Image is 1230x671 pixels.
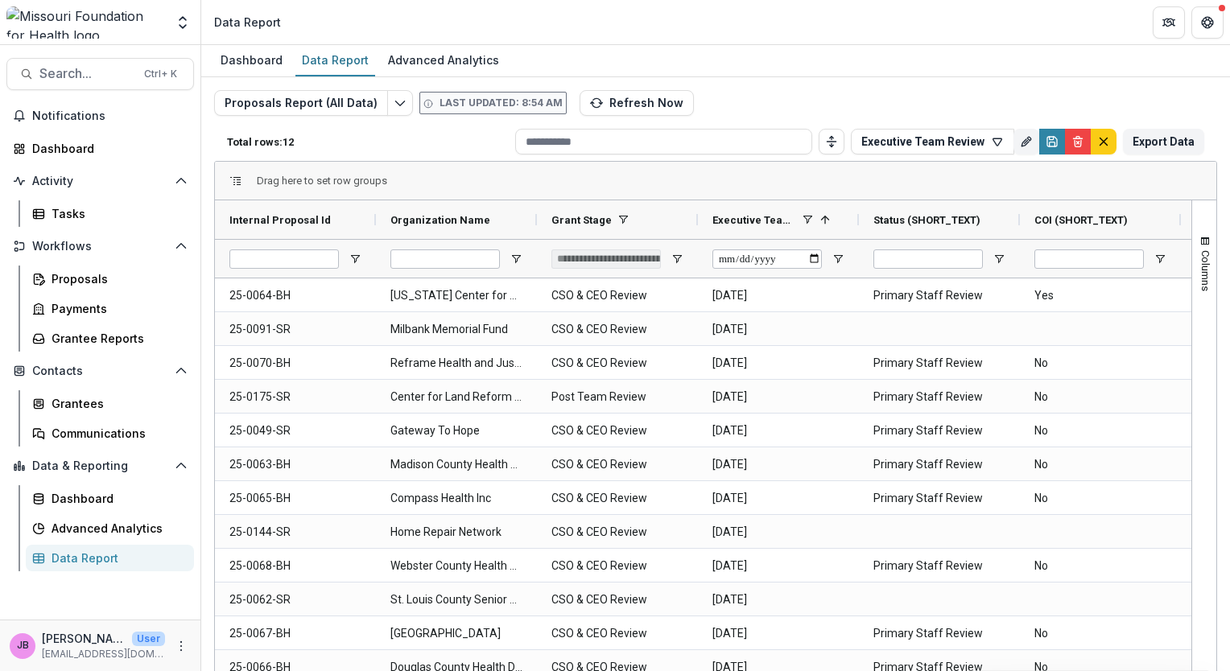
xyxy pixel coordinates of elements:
span: [DATE] [712,381,844,414]
div: Tasks [52,205,181,222]
span: 25-0175-SR [229,381,361,414]
span: 25-0049-SR [229,414,361,447]
button: Delete [1065,129,1091,154]
button: Executive Team Review [851,129,1014,154]
div: Jessie Besancenez [17,640,29,651]
button: Export Data [1123,129,1204,154]
span: COI (SHORT_TEXT) [1034,214,1128,226]
span: [DATE] [712,313,844,346]
span: Primary Staff Review [873,550,1005,582]
span: [DATE] [712,516,844,549]
button: More [171,636,191,656]
span: Executive Team / CEO Review Date (DATE) [712,214,796,226]
span: [GEOGRAPHIC_DATA] [390,617,522,650]
a: Advanced Analytics [26,515,194,541]
span: No [1034,448,1166,481]
button: Open Data & Reporting [6,453,194,479]
button: Open Filter Menu [671,253,683,266]
div: Communications [52,425,181,442]
span: CSO & CEO Review [551,279,683,312]
span: Center for Land Reform Inc [390,381,522,414]
p: User [132,632,165,646]
span: CSO & CEO Review [551,482,683,515]
span: Post Team Review [551,381,683,414]
span: Notifications [32,109,188,123]
div: Grantee Reports [52,330,181,347]
span: [DATE] [712,617,844,650]
a: Communications [26,420,194,447]
span: [DATE] [712,279,844,312]
span: No [1034,482,1166,515]
button: Open Filter Menu [349,253,361,266]
div: Advanced Analytics [52,520,181,537]
div: Data Report [52,550,181,566]
p: [EMAIL_ADDRESS][DOMAIN_NAME] [42,647,165,661]
span: Yes [1034,279,1166,312]
button: Notifications [6,103,194,129]
div: Dashboard [32,140,181,157]
span: No [1034,381,1166,414]
span: CSO & CEO Review [551,313,683,346]
div: Data Report [295,48,375,72]
span: CSO & CEO Review [551,583,683,616]
span: Grant Stage [551,214,612,226]
button: Open Filter Menu [832,253,844,266]
a: Tasks [26,200,194,227]
span: CSO & CEO Review [551,347,683,380]
span: Gateway To Hope [390,414,522,447]
span: 25-0068-BH [229,550,361,582]
span: 25-0064-BH [229,279,361,312]
span: No [1034,550,1166,582]
a: Dashboard [214,45,289,76]
p: Total rows: 12 [227,136,509,148]
button: Open Workflows [6,233,194,259]
span: No [1034,414,1166,447]
div: Grantees [52,395,181,412]
div: Ctrl + K [141,65,180,83]
span: No [1034,617,1166,650]
span: Home Repair Network [390,516,522,549]
div: Advanced Analytics [382,48,506,72]
div: Dashboard [214,48,289,72]
span: Data & Reporting [32,459,168,473]
span: 25-0067-BH [229,617,361,650]
a: Dashboard [26,485,194,512]
span: [DATE] [712,482,844,515]
button: Refresh Now [580,90,694,116]
div: Payments [52,300,181,317]
button: default [1091,129,1116,154]
button: Get Help [1191,6,1224,39]
div: Proposals [52,270,181,287]
span: Primary Staff Review [873,482,1005,515]
button: Open Filter Menu [993,253,1005,266]
a: Dashboard [6,135,194,162]
span: 25-0063-BH [229,448,361,481]
p: Last updated: 8:54 AM [440,96,563,110]
span: 25-0070-BH [229,347,361,380]
span: St. Louis County Senior Tax Levy Initiative [390,583,522,616]
span: Compass Health Inc [390,482,522,515]
div: Dashboard [52,490,181,507]
span: Search... [39,66,134,81]
span: Internal Proposal Id [229,214,331,226]
span: CSO & CEO Review [551,516,683,549]
button: Toggle auto height [819,129,844,154]
button: Open Filter Menu [510,253,522,266]
div: Data Report [214,14,281,31]
span: [DATE] [712,414,844,447]
span: Organization Name [390,214,490,226]
button: Save [1039,129,1065,154]
a: Grantees [26,390,194,417]
span: 25-0144-SR [229,516,361,549]
span: Milbank Memorial Fund [390,313,522,346]
button: Edit selected report [387,90,413,116]
span: Primary Staff Review [873,448,1005,481]
input: Internal Proposal Id Filter Input [229,249,339,269]
span: Columns [1199,250,1211,291]
span: Primary Staff Review [873,381,1005,414]
span: Madison County Health Department [390,448,522,481]
span: 25-0062-SR [229,583,361,616]
span: Primary Staff Review [873,414,1005,447]
span: [DATE] [712,583,844,616]
a: Grantee Reports [26,325,194,352]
